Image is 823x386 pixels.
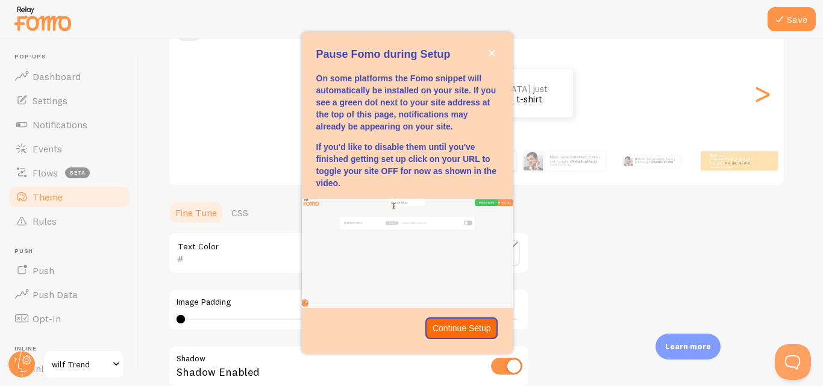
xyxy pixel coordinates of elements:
[224,201,255,225] a: CSS
[710,153,759,168] p: from [GEOGRAPHIC_DATA] just bought a
[43,350,125,379] a: wilf Trend
[14,247,131,255] span: Push
[7,64,131,89] a: Dashboard
[550,164,599,166] small: about 4 minutes ago
[710,153,715,158] strong: My
[550,155,555,160] strong: My
[33,143,62,155] span: Events
[7,209,131,233] a: Rules
[635,157,639,161] strong: My
[33,191,63,203] span: Theme
[33,95,67,107] span: Settings
[177,297,521,308] label: Image Padding
[316,72,498,132] p: On some platforms the Fomo snippet will automatically be installed on your site. If you see a gre...
[623,156,633,166] img: Fomo
[524,151,543,170] img: Fomo
[486,47,498,60] button: close,
[7,89,131,113] a: Settings
[775,344,811,380] iframe: Help Scout Beacon - Open
[656,334,721,360] div: Learn more
[168,201,224,225] a: Fine Tune
[550,155,601,166] p: from [GEOGRAPHIC_DATA] just bought a
[14,53,131,61] span: Pop-ups
[7,161,131,185] a: Flows beta
[33,313,61,325] span: Opt-In
[7,113,131,137] a: Notifications
[316,47,498,63] p: Pause Fomo during Setup
[33,119,87,131] span: Notifications
[13,3,73,34] img: fomo-relay-logo-orange.svg
[7,258,131,282] a: Push
[33,70,81,82] span: Dashboard
[52,357,109,372] span: wilf Trend
[7,282,131,307] a: Push Data
[425,317,498,339] button: Continue Setup
[665,341,711,352] p: Learn more
[33,167,58,179] span: Flows
[710,166,757,168] small: about 4 minutes ago
[635,156,675,166] p: from [GEOGRAPHIC_DATA] just bought a
[33,215,57,227] span: Rules
[7,185,131,209] a: Theme
[433,322,491,334] p: Continue Setup
[652,160,673,164] a: Metallica t-shirt
[65,167,90,178] span: beta
[33,264,54,276] span: Push
[316,141,498,189] p: If you'd like to disable them until you've finished getting set up click on your URL to toggle yo...
[571,158,597,163] a: Metallica t-shirt
[14,345,131,353] span: Inline
[755,50,769,137] div: Next slide
[7,307,131,331] a: Opt-In
[725,161,751,166] a: Metallica t-shirt
[7,137,131,161] a: Events
[302,33,513,353] div: Pause Fomo during Setup
[33,288,78,300] span: Push Data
